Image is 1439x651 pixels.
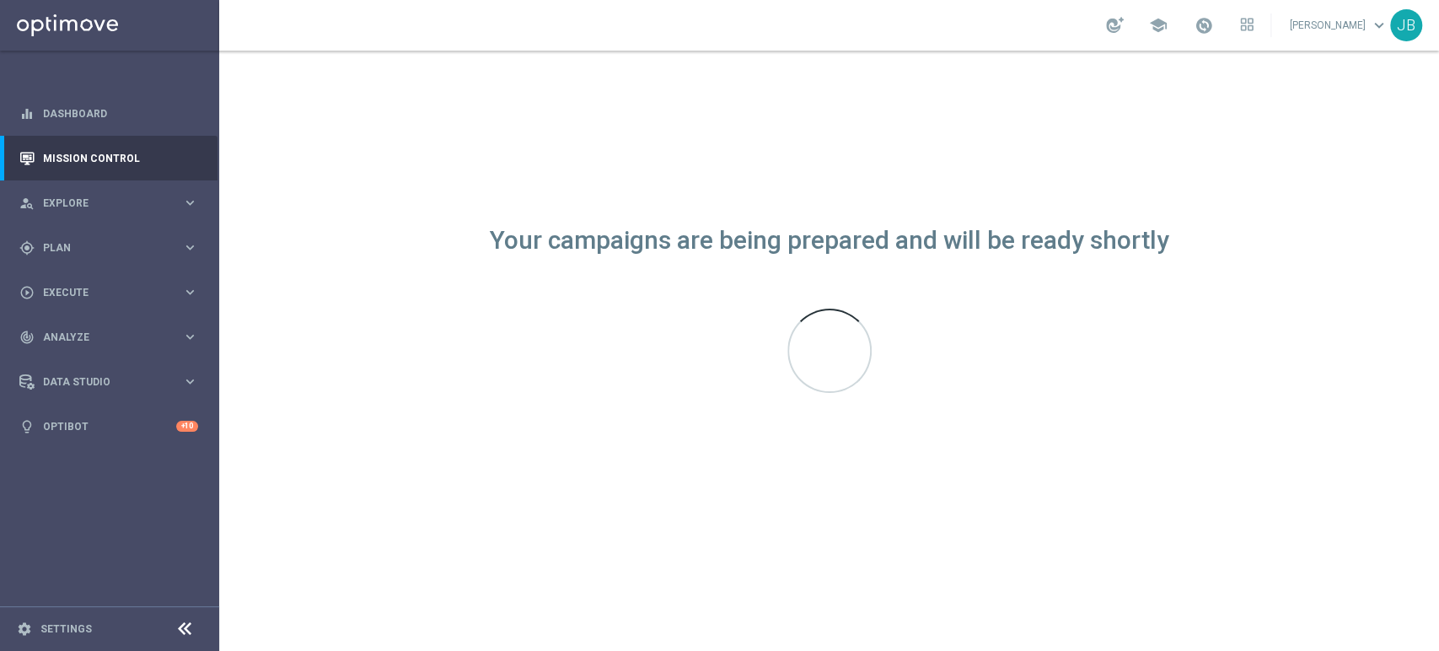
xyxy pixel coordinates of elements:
[1288,13,1390,38] a: [PERSON_NAME]keyboard_arrow_down
[19,196,199,210] button: person_search Explore keyboard_arrow_right
[43,332,182,342] span: Analyze
[19,152,199,165] button: Mission Control
[43,404,176,449] a: Optibot
[19,240,35,256] i: gps_fixed
[19,419,35,434] i: lightbulb
[19,106,35,121] i: equalizer
[176,421,198,432] div: +10
[19,240,182,256] div: Plan
[490,234,1169,248] div: Your campaigns are being prepared and will be ready shortly
[43,198,182,208] span: Explore
[182,239,198,256] i: keyboard_arrow_right
[17,621,32,637] i: settings
[19,330,35,345] i: track_changes
[19,285,182,300] div: Execute
[19,136,198,180] div: Mission Control
[19,374,182,390] div: Data Studio
[182,195,198,211] i: keyboard_arrow_right
[19,196,182,211] div: Explore
[19,241,199,255] button: gps_fixed Plan keyboard_arrow_right
[19,91,198,136] div: Dashboard
[19,285,35,300] i: play_circle_outline
[1370,16,1388,35] span: keyboard_arrow_down
[43,91,198,136] a: Dashboard
[19,107,199,121] button: equalizer Dashboard
[19,420,199,433] button: lightbulb Optibot +10
[19,331,199,344] button: track_changes Analyze keyboard_arrow_right
[1149,16,1168,35] span: school
[182,374,198,390] i: keyboard_arrow_right
[19,286,199,299] button: play_circle_outline Execute keyboard_arrow_right
[43,377,182,387] span: Data Studio
[19,330,182,345] div: Analyze
[43,288,182,298] span: Execute
[182,284,198,300] i: keyboard_arrow_right
[19,196,35,211] i: person_search
[182,329,198,345] i: keyboard_arrow_right
[40,624,92,634] a: Settings
[43,136,198,180] a: Mission Control
[19,375,199,389] button: Data Studio keyboard_arrow_right
[1390,9,1422,41] div: JB
[19,404,198,449] div: Optibot
[43,243,182,253] span: Plan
